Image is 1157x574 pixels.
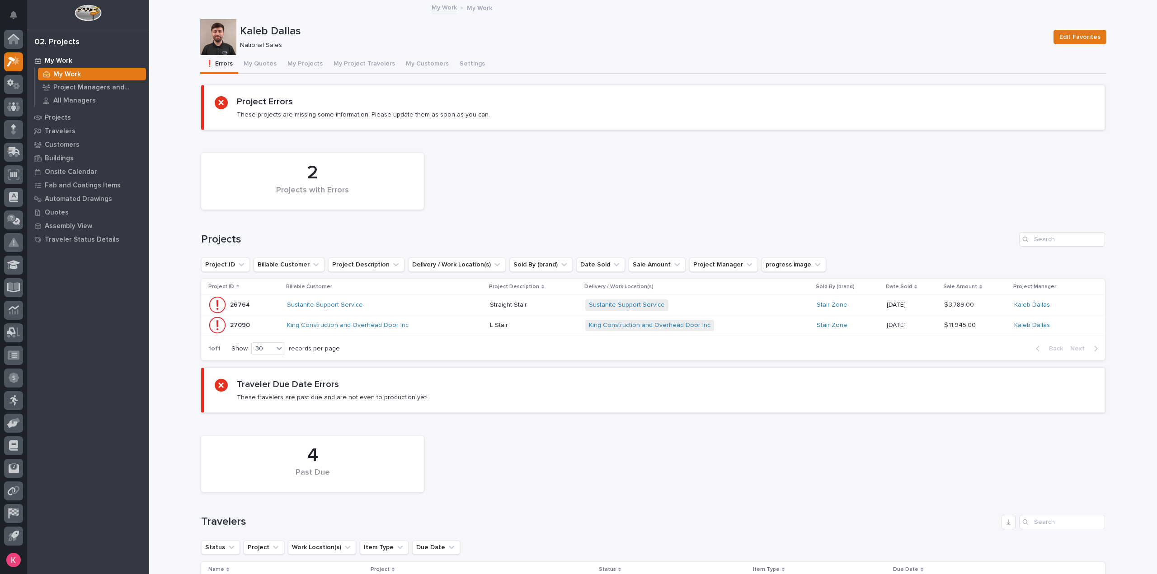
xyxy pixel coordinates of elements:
p: Travelers [45,127,75,135]
input: Search [1019,232,1105,247]
h1: Travelers [201,515,997,528]
button: My Project Travelers [328,55,400,74]
p: Kaleb Dallas [240,25,1046,38]
p: 1 of 1 [201,338,228,360]
p: [DATE] [887,301,937,309]
a: Automated Drawings [27,192,149,205]
a: Assembly View [27,219,149,233]
p: 27090 [230,320,252,329]
span: Edit Favorites [1059,32,1101,42]
button: Due Date [412,540,460,555]
p: records per page [289,345,340,353]
a: Traveler Status Details [27,233,149,246]
p: Show [231,345,248,353]
a: Sustanite Support Service [589,301,665,309]
button: Sold By (brand) [509,257,573,272]
p: Fab and Coatings Items [45,182,121,190]
a: All Managers [35,94,149,107]
h2: Project Errors [237,96,293,107]
button: Back [1029,345,1067,353]
p: 26764 [230,299,252,309]
a: Stair Zone [817,301,847,309]
h1: Projects [201,233,1016,246]
p: Traveler Status Details [45,236,119,244]
tr: 2676426764 Sustanite Support Service Straight StairStraight Stair Sustanite Support Service Stair... [201,295,1105,315]
button: Work Location(s) [288,540,356,555]
p: Sold By (brand) [816,282,855,292]
input: Search [1019,515,1105,529]
tr: 2709027090 King Construction and Overhead Door Inc L StairL Stair King Construction and Overhead ... [201,315,1105,336]
a: Project Managers and Engineers [35,81,149,93]
p: Project Managers and Engineers [53,84,142,92]
p: Buildings [45,154,74,163]
p: These projects are missing some information. Please update them as soon as you can. [237,111,490,119]
button: Item Type [360,540,409,555]
button: users-avatar [4,551,23,569]
button: progress image [762,257,826,272]
span: Back [1044,345,1063,353]
a: My Work [27,54,149,67]
a: Travelers [27,124,149,138]
p: Quotes [45,209,69,217]
img: Workspace Logo [75,5,101,21]
div: 02. Projects [34,37,80,47]
h2: Traveler Due Date Errors [237,379,339,390]
button: My Customers [400,55,454,74]
div: 4 [216,444,409,467]
p: National Sales [240,42,1043,49]
a: Buildings [27,151,149,165]
a: Stair Zone [817,322,847,329]
button: Notifications [4,5,23,24]
p: My Work [53,70,81,79]
div: 30 [252,344,273,354]
button: ❗ Errors [200,55,238,74]
p: Billable Customer [286,282,332,292]
p: My Work [467,2,492,12]
a: Kaleb Dallas [1014,322,1050,329]
a: Projects [27,111,149,124]
a: Kaleb Dallas [1014,301,1050,309]
button: Settings [454,55,490,74]
p: Onsite Calendar [45,168,97,176]
p: My Work [45,57,72,65]
span: Next [1070,345,1090,353]
a: My Work [35,68,149,80]
button: My Projects [282,55,328,74]
p: Sale Amount [943,282,977,292]
button: Project Description [328,257,404,272]
p: Project Manager [1013,282,1056,292]
button: Date Sold [576,257,625,272]
button: Project ID [201,257,250,272]
button: Edit Favorites [1054,30,1106,44]
p: Delivery / Work Location(s) [584,282,654,292]
button: My Quotes [238,55,282,74]
p: $ 3,789.00 [944,299,976,309]
p: These travelers are past due and are not even to production yet! [237,393,428,401]
p: Straight Stair [490,299,529,309]
p: $ 11,945.00 [944,320,978,329]
div: 2 [216,162,409,184]
a: Quotes [27,205,149,219]
div: Projects with Errors [216,186,409,205]
a: Customers [27,138,149,151]
button: Billable Customer [254,257,325,272]
p: Automated Drawings [45,195,112,203]
button: Project Manager [689,257,758,272]
p: Projects [45,114,71,122]
button: Status [201,540,240,555]
a: Onsite Calendar [27,165,149,178]
p: All Managers [53,97,96,105]
button: Sale Amount [629,257,686,272]
p: Assembly View [45,222,92,230]
p: Project Description [489,282,539,292]
p: Project ID [208,282,234,292]
button: Project [244,540,284,555]
a: King Construction and Overhead Door Inc [589,322,710,329]
div: Notifications [11,11,23,25]
p: [DATE] [887,322,937,329]
a: My Work [432,2,457,12]
button: Next [1067,345,1105,353]
p: Customers [45,141,80,149]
